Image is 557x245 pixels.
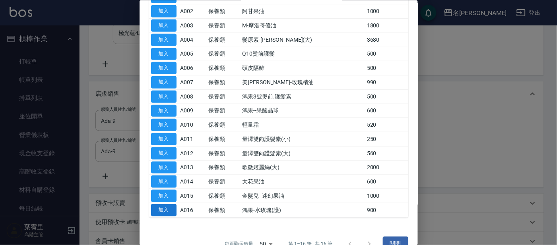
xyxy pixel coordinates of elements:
td: 520 [365,118,408,132]
td: 保養類 [206,89,241,104]
td: 保養類 [206,174,241,189]
td: 金髮兒--迷幻果油 [241,189,365,203]
button: 加入 [151,190,177,202]
td: 1000 [365,189,408,203]
td: 1800 [365,18,408,33]
td: A003 [179,18,207,33]
td: 美[PERSON_NAME]-玫瑰精油 [241,75,365,89]
td: 1000 [365,4,408,18]
td: A002 [179,4,207,18]
td: 保養類 [206,118,241,132]
td: 髮原素-[PERSON_NAME](大) [241,33,365,47]
td: 保養類 [206,4,241,18]
button: 加入 [151,19,177,32]
td: 2000 [365,160,408,175]
td: A012 [179,146,207,160]
td: 保養類 [206,75,241,89]
button: 加入 [151,76,177,89]
button: 加入 [151,90,177,102]
td: M-摩洛哥優油 [241,18,365,33]
button: 加入 [151,147,177,159]
td: 頭皮隔離 [241,61,365,75]
button: 加入 [151,133,177,145]
td: 保養類 [206,189,241,203]
td: 量澤雙向護髮素(大) [241,146,365,160]
td: A006 [179,61,207,75]
button: 加入 [151,5,177,17]
td: 保養類 [206,203,241,217]
button: 加入 [151,62,177,74]
button: 加入 [151,204,177,216]
td: 保養類 [206,146,241,160]
td: A005 [179,47,207,61]
td: 560 [365,146,408,160]
td: A008 [179,89,207,104]
button: 加入 [151,176,177,188]
td: 500 [365,89,408,104]
td: 阿甘果油 [241,4,365,18]
td: A010 [179,118,207,132]
td: 輕量霜 [241,118,365,132]
td: 600 [365,104,408,118]
button: 加入 [151,48,177,60]
td: A004 [179,33,207,47]
button: 加入 [151,104,177,117]
button: 加入 [151,33,177,46]
td: A013 [179,160,207,175]
td: 保養類 [206,18,241,33]
td: 900 [365,203,408,217]
td: 600 [365,174,408,189]
td: A007 [179,75,207,89]
button: 加入 [151,161,177,174]
td: A009 [179,104,207,118]
td: 990 [365,75,408,89]
td: A015 [179,189,207,203]
td: 保養類 [206,132,241,146]
td: 保養類 [206,33,241,47]
td: 3680 [365,33,408,47]
td: 保養類 [206,160,241,175]
td: A016 [179,203,207,217]
td: 大花果油 [241,174,365,189]
td: 保養類 [206,104,241,118]
td: 鴻果--果酸晶球 [241,104,365,118]
td: 鴻果-水玫瑰(護) [241,203,365,217]
td: 500 [365,47,408,61]
td: 保養類 [206,61,241,75]
td: Q10燙前護髮 [241,47,365,61]
button: 加入 [151,119,177,131]
td: A011 [179,132,207,146]
td: A014 [179,174,207,189]
td: 量澤雙向護髮素(小) [241,132,365,146]
td: 歌微姬麗絲(大) [241,160,365,175]
td: 鴻果3號燙前.護髮素 [241,89,365,104]
td: 保養類 [206,47,241,61]
td: 250 [365,132,408,146]
td: 500 [365,61,408,75]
